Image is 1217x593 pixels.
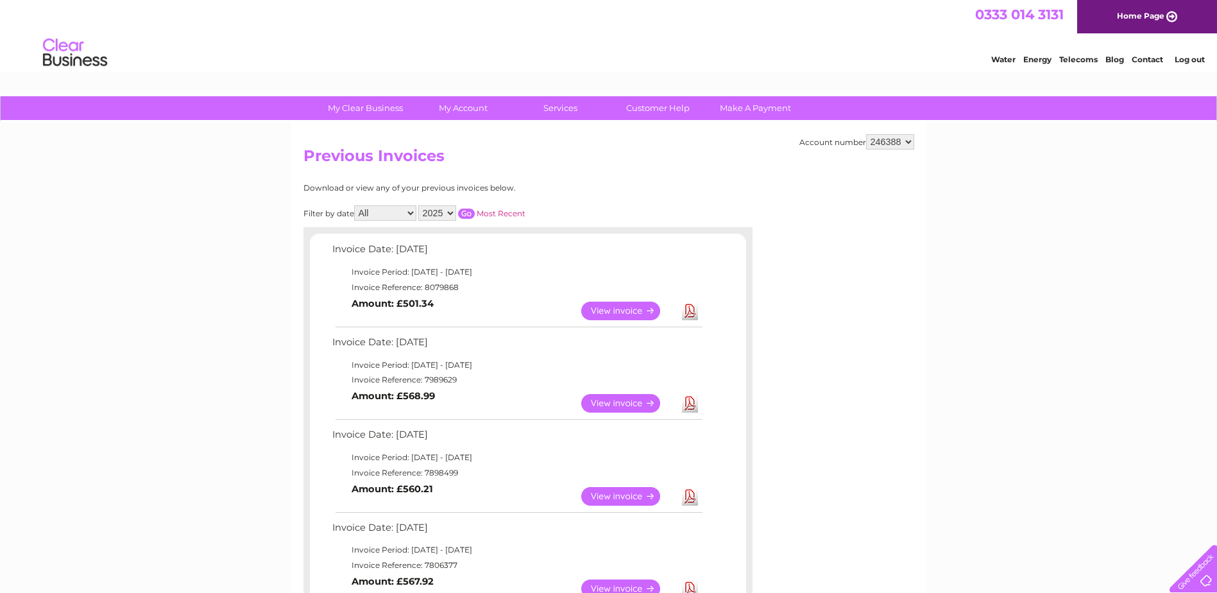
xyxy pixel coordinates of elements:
[329,450,704,465] td: Invoice Period: [DATE] - [DATE]
[581,487,676,506] a: View
[799,134,914,150] div: Account number
[1132,55,1163,64] a: Contact
[306,7,912,62] div: Clear Business is a trading name of Verastar Limited (registered in [GEOGRAPHIC_DATA] No. 3667643...
[329,542,704,558] td: Invoice Period: [DATE] - [DATE]
[682,302,698,320] a: Download
[991,55,1016,64] a: Water
[682,487,698,506] a: Download
[1059,55,1098,64] a: Telecoms
[352,298,434,309] b: Amount: £501.34
[352,483,433,495] b: Amount: £560.21
[329,558,704,573] td: Invoice Reference: 7806377
[329,264,704,280] td: Invoice Period: [DATE] - [DATE]
[702,96,808,120] a: Make A Payment
[329,280,704,295] td: Invoice Reference: 8079868
[352,576,434,587] b: Amount: £567.92
[581,302,676,320] a: View
[477,209,525,218] a: Most Recent
[329,426,704,450] td: Invoice Date: [DATE]
[303,205,640,221] div: Filter by date
[329,357,704,373] td: Invoice Period: [DATE] - [DATE]
[303,184,640,193] div: Download or view any of your previous invoices below.
[303,147,914,171] h2: Previous Invoices
[329,465,704,481] td: Invoice Reference: 7898499
[42,33,108,73] img: logo.png
[1105,55,1124,64] a: Blog
[507,96,613,120] a: Services
[682,394,698,413] a: Download
[1023,55,1051,64] a: Energy
[352,390,435,402] b: Amount: £568.99
[329,334,704,357] td: Invoice Date: [DATE]
[410,96,516,120] a: My Account
[581,394,676,413] a: View
[1175,55,1205,64] a: Log out
[329,372,704,388] td: Invoice Reference: 7989629
[312,96,418,120] a: My Clear Business
[329,519,704,543] td: Invoice Date: [DATE]
[329,241,704,264] td: Invoice Date: [DATE]
[975,6,1064,22] a: 0333 014 3131
[605,96,711,120] a: Customer Help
